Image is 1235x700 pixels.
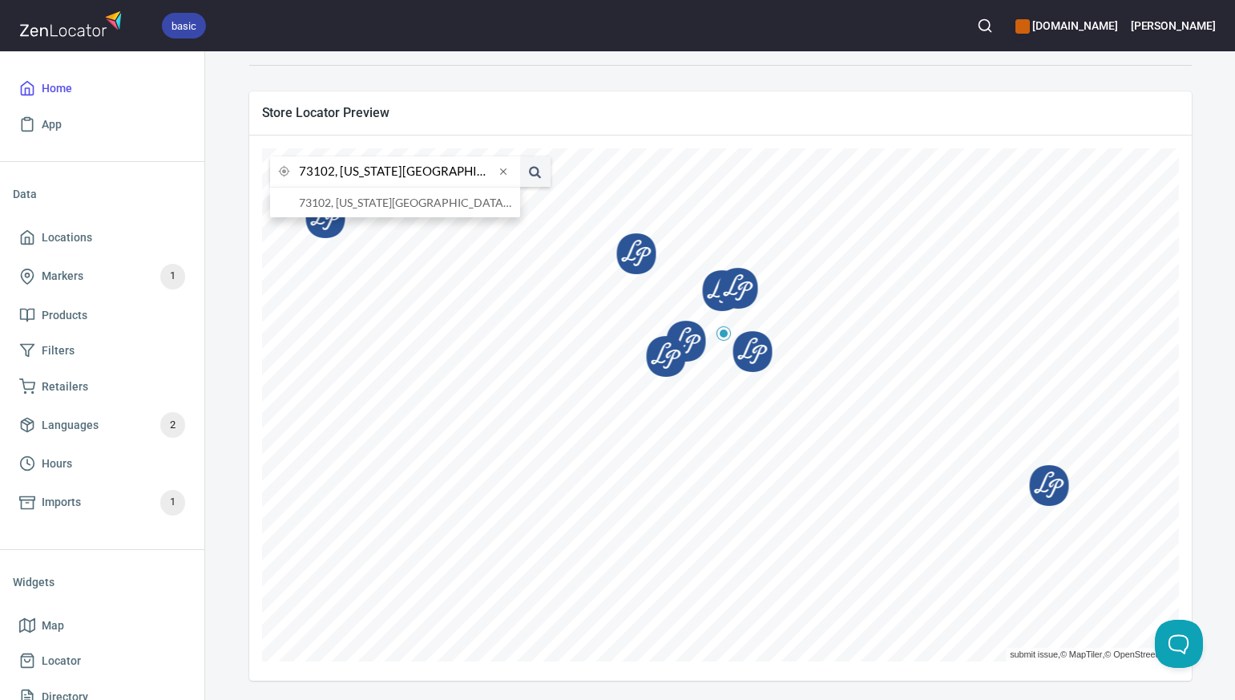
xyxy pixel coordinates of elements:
span: 1 [160,493,185,512]
button: Search [967,8,1003,43]
span: Filters [42,341,75,361]
a: Locations [13,220,192,256]
input: city or postal code [299,156,494,187]
a: Locator [13,643,192,679]
img: zenlocator [19,6,127,41]
a: Languages2 [13,404,192,446]
a: Map [13,608,192,644]
span: Home [42,79,72,99]
span: 2 [160,416,185,435]
a: Hours [13,446,192,482]
span: Store Locator Preview [262,104,1179,121]
canvas: Map [262,148,1179,662]
iframe: Help Scout Beacon - Open [1155,620,1203,668]
span: Languages [42,415,99,435]
span: Hours [42,454,72,474]
a: Retailers [13,369,192,405]
span: Imports [42,492,81,512]
h6: [DOMAIN_NAME] [1015,17,1117,34]
span: Products [42,305,87,326]
li: Widgets [13,563,192,601]
a: Imports1 [13,482,192,524]
span: Locator [42,651,81,671]
span: App [42,115,62,135]
div: Manage your apps [1015,8,1117,43]
span: Locations [42,228,92,248]
div: basic [162,13,206,38]
a: Markers1 [13,256,192,297]
button: color-CE600E [1015,19,1030,34]
h6: [PERSON_NAME] [1131,17,1216,34]
span: Map [42,616,64,636]
a: App [13,107,192,143]
span: 1 [160,267,185,285]
span: basic [162,18,206,34]
a: Home [13,71,192,107]
a: Products [13,297,192,334]
li: 73102, Oklahoma City, Oklahoma, United States [270,188,520,217]
button: [PERSON_NAME] [1131,8,1216,43]
a: Filters [13,333,192,369]
span: Retailers [42,377,88,397]
li: Data [13,175,192,213]
span: Markers [42,266,83,286]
